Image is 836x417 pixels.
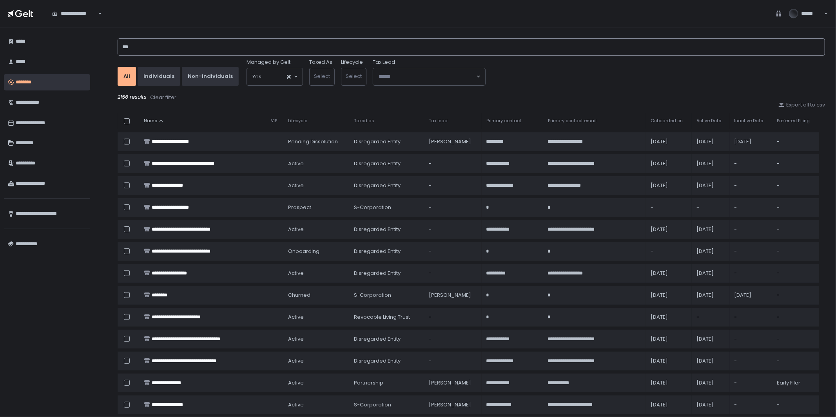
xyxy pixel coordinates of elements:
[777,204,814,211] div: -
[288,118,307,124] span: Lifecycle
[696,314,725,321] div: -
[429,118,448,124] span: Tax lead
[144,118,157,124] span: Name
[373,68,485,85] div: Search for option
[734,138,768,145] div: [DATE]
[288,138,338,145] span: pending Dissolution
[429,204,477,211] div: -
[247,59,290,66] span: Managed by Gelt
[696,401,725,408] div: [DATE]
[288,292,310,299] span: churned
[651,118,683,124] span: Onboarded on
[548,118,597,124] span: Primary contact email
[288,314,304,321] span: active
[651,357,687,365] div: [DATE]
[288,379,304,386] span: active
[651,226,687,233] div: [DATE]
[777,182,814,189] div: -
[651,248,687,255] div: -
[379,73,476,81] input: Search for option
[777,160,814,167] div: -
[354,160,420,167] div: Disregarded Entity
[651,336,687,343] div: [DATE]
[287,75,291,79] button: Clear Selected
[288,401,304,408] span: active
[696,138,725,145] div: [DATE]
[354,182,420,189] div: Disregarded Entity
[734,160,768,167] div: -
[288,160,304,167] span: active
[734,204,768,211] div: -
[696,292,725,299] div: [DATE]
[651,270,687,277] div: [DATE]
[354,270,420,277] div: Disregarded Entity
[314,72,330,80] span: Select
[288,270,304,277] span: active
[123,73,130,80] div: All
[734,314,768,321] div: -
[651,160,687,167] div: [DATE]
[696,357,725,365] div: [DATE]
[777,248,814,255] div: -
[429,248,477,255] div: -
[696,248,725,255] div: [DATE]
[696,379,725,386] div: [DATE]
[341,59,363,66] label: Lifecycle
[354,226,420,233] div: Disregarded Entity
[734,226,768,233] div: -
[734,336,768,343] div: -
[309,59,332,66] label: Taxed As
[429,292,477,299] div: [PERSON_NAME]
[354,379,420,386] div: Partnership
[373,59,395,66] span: Tax Lead
[288,357,304,365] span: active
[252,73,261,81] span: Yes
[696,160,725,167] div: [DATE]
[651,401,687,408] div: [DATE]
[734,379,768,386] div: -
[354,401,420,408] div: S-Corporation
[47,5,102,22] div: Search for option
[354,314,420,321] div: Revocable Living Trust
[651,292,687,299] div: [DATE]
[138,67,180,86] button: Individuals
[143,73,174,80] div: Individuals
[288,182,304,189] span: active
[734,401,768,408] div: -
[354,336,420,343] div: Disregarded Entity
[734,292,768,299] div: [DATE]
[778,101,825,108] button: Export all to csv
[188,73,233,80] div: Non-Individuals
[777,292,814,299] div: -
[429,357,477,365] div: -
[777,138,814,145] div: -
[734,248,768,255] div: -
[429,401,477,408] div: [PERSON_NAME]
[118,67,136,86] button: All
[261,73,286,81] input: Search for option
[354,248,420,255] div: Disregarded Entity
[696,336,725,343] div: [DATE]
[354,292,420,299] div: S-Corporation
[182,67,239,86] button: Non-Individuals
[288,248,319,255] span: onboarding
[429,336,477,343] div: -
[429,160,477,167] div: -
[429,138,477,145] div: [PERSON_NAME]
[247,68,303,85] div: Search for option
[429,270,477,277] div: -
[429,182,477,189] div: -
[354,118,374,124] span: Taxed as
[696,182,725,189] div: [DATE]
[429,379,477,386] div: [PERSON_NAME]
[777,118,810,124] span: Preferred Filing
[734,357,768,365] div: -
[777,379,814,386] div: Early Filer
[696,118,721,124] span: Active Date
[150,94,177,101] button: Clear filter
[696,270,725,277] div: [DATE]
[777,314,814,321] div: -
[118,94,825,101] div: 2156 results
